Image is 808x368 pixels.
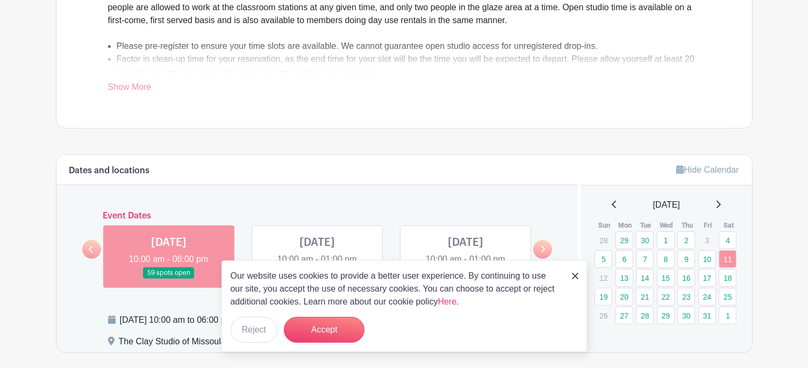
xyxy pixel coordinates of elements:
a: 5 [595,250,612,268]
a: 22 [657,288,675,306]
li: Please pre-register to ensure your time slots are available. We cannot guarantee open studio acce... [117,40,700,53]
a: 30 [636,231,654,249]
span: [DATE] [653,199,680,211]
th: Fri [698,220,719,231]
a: 16 [677,269,695,287]
a: 20 [616,288,633,306]
h6: Dates and locations [69,166,150,176]
p: 26 [595,307,612,324]
th: Mon [615,220,636,231]
li: Factor in clean-up time for your reservation, as the end time for your slot will be the time you ... [117,53,700,79]
a: 17 [698,269,716,287]
div: [DATE] 10:00 am to 06:00 pm [120,314,493,327]
p: 12 [595,270,612,286]
a: 8 [657,250,675,268]
p: 28 [595,232,612,249]
p: 3 [698,232,716,249]
a: 10 [698,250,716,268]
a: 13 [616,269,633,287]
a: 14 [636,269,654,287]
a: 4 [719,231,737,249]
a: 29 [657,307,675,324]
th: Wed [656,220,677,231]
a: 29 [616,231,633,249]
a: 18 [719,269,737,287]
button: Accept [284,317,364,343]
a: 23 [677,288,695,306]
a: 31 [698,307,716,324]
a: Show More [108,82,152,96]
a: 1 [657,231,675,249]
th: Thu [677,220,698,231]
a: 7 [636,250,654,268]
th: Sun [594,220,615,231]
h6: Event Dates [101,211,534,221]
a: Here [438,297,457,306]
a: 30 [677,307,695,324]
a: 9 [677,250,695,268]
p: Our website uses cookies to provide a better user experience. By continuing to use our site, you ... [231,270,561,308]
a: 25 [719,288,737,306]
a: 15 [657,269,675,287]
a: 21 [636,288,654,306]
a: 28 [636,307,654,324]
a: 19 [595,288,612,306]
a: 24 [698,288,716,306]
a: 1 [719,307,737,324]
img: close_button-5f87c8562297e5c2d7936805f587ecaba9071eb48480494691a3f1689db116b3.svg [572,273,578,279]
a: 6 [616,250,633,268]
a: 27 [616,307,633,324]
a: 11 [719,250,737,268]
a: 2 [677,231,695,249]
a: Hide Calendar [676,165,739,174]
th: Sat [718,220,739,231]
th: Tue [635,220,656,231]
button: Reject [231,317,277,343]
div: The Clay Studio of Missoula, Main Classroom, [STREET_ADDRESS] [119,335,383,352]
